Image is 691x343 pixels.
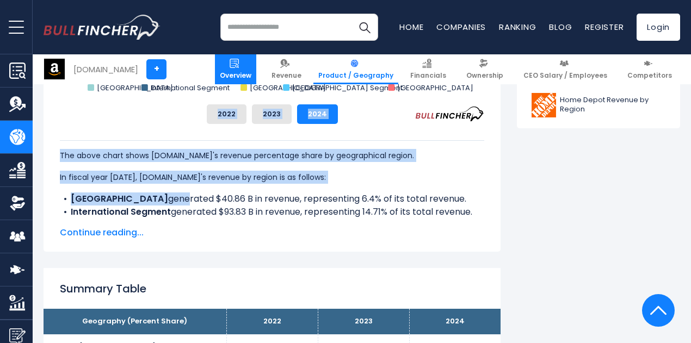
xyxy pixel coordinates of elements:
[44,309,226,334] th: Geography (Percent Share)
[585,21,624,33] a: Register
[549,21,572,33] a: Blog
[71,205,171,218] b: International Segment
[146,59,166,79] a: +
[292,83,403,93] text: [GEOGRAPHIC_DATA] Segment
[297,104,338,124] button: 2024
[252,104,292,124] button: 2023
[44,15,161,40] img: bullfincher logo
[461,54,508,84] a: Ownership
[44,15,161,40] a: Go to homepage
[73,63,138,76] div: [DOMAIN_NAME]
[523,71,607,80] span: CEO Salary / Employees
[637,14,680,41] a: Login
[622,54,677,84] a: Competitors
[220,71,251,80] span: Overview
[60,149,484,162] p: The above chart shows [DOMAIN_NAME]'s revenue percentage share by geographical region.
[318,309,409,334] th: 2023
[351,14,378,41] button: Search
[519,54,612,84] a: CEO Salary / Employees
[9,195,26,211] img: Ownership
[499,21,536,33] a: Ranking
[60,192,484,205] li: generated $40.86 B in revenue, representing 6.4% of its total revenue.
[532,93,557,117] img: HD logo
[97,83,173,93] text: [GEOGRAPHIC_DATA]
[207,104,246,124] button: 2022
[60,280,484,297] h2: Summary Table
[267,54,306,84] a: Revenue
[272,71,301,80] span: Revenue
[560,96,665,114] span: Home Depot Revenue by Region
[215,54,256,84] a: Overview
[466,71,503,80] span: Ownership
[60,219,484,232] li: generated $27.40 B in revenue, representing 4.3% of its total revenue.
[410,71,446,80] span: Financials
[250,83,326,93] text: [GEOGRAPHIC_DATA]
[226,309,318,334] th: 2022
[60,226,484,239] span: Continue reading...
[71,192,168,205] b: [GEOGRAPHIC_DATA]
[525,90,672,120] a: Home Depot Revenue by Region
[318,71,393,80] span: Product / Geography
[405,54,451,84] a: Financials
[60,171,484,184] p: In fiscal year [DATE], [DOMAIN_NAME]'s revenue by region is as follows:
[151,83,230,93] text: International Segment
[627,71,672,80] span: Competitors
[397,83,473,93] text: [GEOGRAPHIC_DATA]
[436,21,486,33] a: Companies
[399,21,423,33] a: Home
[71,219,168,231] b: [GEOGRAPHIC_DATA]
[313,54,398,84] a: Product / Geography
[60,205,484,219] li: generated $93.83 B in revenue, representing 14.71% of its total revenue.
[44,59,65,79] img: AMZN logo
[60,140,484,323] div: The for [DOMAIN_NAME] is the North America Segment, which represents 68.66% of its total revenue....
[409,309,501,334] th: 2024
